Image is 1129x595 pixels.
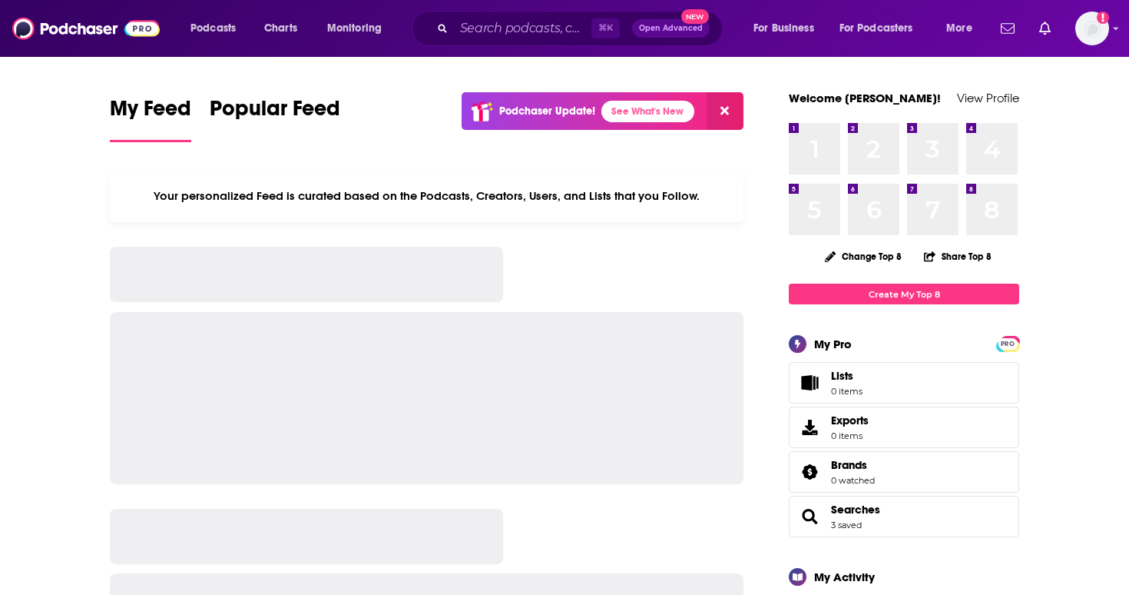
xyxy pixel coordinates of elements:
[831,369,853,383] span: Lists
[794,372,825,394] span: Lists
[210,95,340,131] span: Popular Feed
[789,407,1019,448] a: Exports
[632,19,710,38] button: Open AdvancedNew
[831,414,869,427] span: Exports
[1097,12,1109,24] svg: Add a profile image
[935,16,992,41] button: open menu
[180,16,256,41] button: open menu
[639,25,703,32] span: Open Advanced
[814,570,875,584] div: My Activity
[923,241,992,271] button: Share Top 8
[789,451,1019,493] span: Brands
[499,105,595,118] p: Podchaser Update!
[814,337,852,351] div: My Pro
[831,520,862,530] a: 3 saved
[946,18,972,39] span: More
[995,15,1021,42] a: Show notifications dropdown
[681,9,709,24] span: New
[831,503,880,517] a: Searches
[426,11,737,46] div: Search podcasts, credits, & more...
[12,14,160,43] img: Podchaser - Follow, Share and Rate Podcasts
[816,247,911,266] button: Change Top 8
[794,417,825,438] span: Exports
[831,386,862,397] span: 0 items
[264,18,297,39] span: Charts
[789,362,1019,404] a: Lists
[831,475,875,486] a: 0 watched
[789,496,1019,537] span: Searches
[829,16,935,41] button: open menu
[789,91,941,105] a: Welcome [PERSON_NAME]!
[839,18,913,39] span: For Podcasters
[1033,15,1057,42] a: Show notifications dropdown
[998,338,1017,350] span: PRO
[831,430,869,441] span: 0 items
[110,95,191,131] span: My Feed
[831,458,867,472] span: Brands
[789,284,1019,304] a: Create My Top 8
[794,506,825,527] a: Searches
[110,95,191,142] a: My Feed
[327,18,382,39] span: Monitoring
[210,95,340,142] a: Popular Feed
[601,101,694,122] a: See What's New
[591,18,620,38] span: ⌘ K
[190,18,236,39] span: Podcasts
[254,16,306,41] a: Charts
[753,18,814,39] span: For Business
[998,337,1017,349] a: PRO
[1075,12,1109,45] span: Logged in as lorenzaingram
[743,16,833,41] button: open menu
[831,369,862,383] span: Lists
[1075,12,1109,45] img: User Profile
[454,16,591,41] input: Search podcasts, credits, & more...
[1075,12,1109,45] button: Show profile menu
[831,458,875,472] a: Brands
[316,16,402,41] button: open menu
[957,91,1019,105] a: View Profile
[110,170,743,222] div: Your personalized Feed is curated based on the Podcasts, Creators, Users, and Lists that you Follow.
[794,461,825,483] a: Brands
